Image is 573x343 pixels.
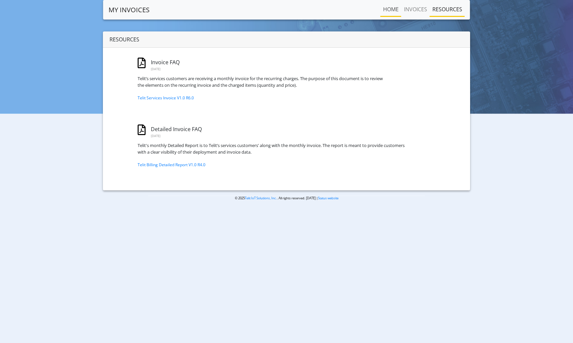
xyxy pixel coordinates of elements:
[318,196,338,200] a: Status website
[148,196,425,201] p: © 2025 . All rights reserved. [DATE] |
[103,31,470,48] div: Resources
[245,196,277,200] a: Telit IoT Solutions, Inc.
[109,3,150,17] a: MY INVOICES
[151,59,220,66] h6: Invoice FAQ
[138,95,194,101] a: Telit Services Invoice V1.0 R6.0
[138,75,405,88] article: Telit’s services customers are receiving a monthly invoice for the recurring charges. The purpose...
[430,3,465,16] a: RESOURCES
[401,3,430,16] a: INVOICES
[151,126,220,132] h6: Detailed Invoice FAQ
[151,67,160,71] span: [DATE]
[138,142,405,155] article: Telit's monthly Detailed Report is to Telit’s services customers’ along with the monthly invoice....
[151,134,160,138] span: [DATE]
[138,162,205,168] a: Telit Billing Detailed Report V1.0 R4.0
[380,3,401,16] a: Home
